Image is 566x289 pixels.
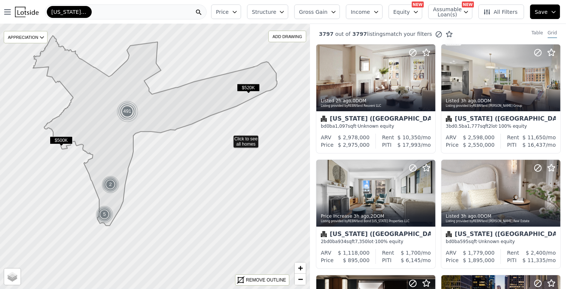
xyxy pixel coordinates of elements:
span: Assumable Loan(s) [433,7,457,17]
span: 595 [460,239,469,244]
div: $520K [237,84,260,94]
div: REMOVE OUTLINE [246,277,286,283]
time: 2025-10-01 21:54 [461,98,476,103]
div: Listing provided by REBNY and Reuveni LLC [321,104,432,108]
a: Listed 3h ago,0DOMListing provided byREBNYand [PERSON_NAME] Real EstateCondominium[US_STATE] ([GE... [441,159,560,269]
span: 1,777 [467,124,480,129]
div: /mo [517,141,556,149]
div: [US_STATE] ([GEOGRAPHIC_DATA]) [321,231,431,239]
div: Listed , 0 DOM [446,98,557,104]
div: ARV [321,249,331,257]
span: Equity [393,8,410,16]
div: 2 [101,175,119,193]
button: All Filters [478,4,524,19]
div: PITI [507,141,517,149]
time: 2025-10-01 21:31 [354,214,369,219]
button: Structure [247,4,288,19]
div: /mo [517,257,556,264]
span: 7,350 [355,239,368,244]
div: Listed , 0 DOM [321,98,432,104]
div: /mo [392,257,431,264]
button: Save [530,4,560,19]
span: $ 16,437 [523,142,546,148]
div: PITI [382,141,392,149]
div: Rent [382,134,394,141]
div: /mo [392,141,431,149]
div: Listing provided by REBNY and Bond [US_STATE] Properties LLC [321,219,432,224]
time: 2025-10-01 21:17 [461,214,476,219]
div: /mo [394,249,431,257]
div: ARV [321,134,331,141]
span: $ 17,993 [398,142,421,148]
div: Table [532,30,543,38]
button: Assumable Loan(s) [428,4,472,19]
span: $ 1,895,000 [463,257,495,263]
button: Price [211,4,241,19]
span: $520K [237,84,260,91]
div: bd 0 ba sqft · Unknown equity [446,239,556,245]
span: + [298,263,303,273]
span: 1,097 [335,124,348,129]
span: $ 895,000 [343,257,369,263]
img: Condominium [446,231,452,237]
span: $ 10,350 [398,134,421,140]
div: Rent [507,249,519,257]
div: /mo [394,134,431,141]
span: $ 6,145 [401,257,421,263]
div: /mo [519,134,556,141]
span: $ 11,335 [523,257,546,263]
a: Zoom in [295,262,306,274]
div: /mo [519,249,556,257]
span: $ 11,650 [523,134,546,140]
span: Structure [252,8,276,16]
span: match your filters [386,30,432,38]
button: Equity [389,4,422,19]
div: Listing provided by REBNY and [PERSON_NAME] Real Estate [446,219,557,224]
a: Listed 3h ago,0DOMListing provided byREBNYand [PERSON_NAME] GroupCondominium[US_STATE] ([GEOGRAPH... [441,44,560,153]
span: [US_STATE]-[GEOGRAPHIC_DATA]-[GEOGRAPHIC_DATA] [51,8,87,16]
div: 2 bd 0 ba sqft lot · 100% equity [321,239,431,245]
div: ADD DRAWING [269,31,306,42]
div: Listing provided by REBNY and [PERSON_NAME] Group [446,104,557,108]
div: Rent [507,134,519,141]
div: APPRECIATION [4,31,48,43]
img: g1.png [101,175,120,193]
div: [US_STATE] ([GEOGRAPHIC_DATA]) [446,116,556,123]
span: $ 2,978,000 [338,134,370,140]
div: Price Increase , 2 DOM [321,213,432,219]
div: NEW [462,1,474,7]
div: [US_STATE] ([GEOGRAPHIC_DATA]) [321,116,431,123]
div: ARV [446,134,456,141]
div: Price [446,257,459,264]
img: Condominium [321,231,327,237]
img: g5.png [116,100,139,122]
div: Price [446,141,459,149]
img: Condominium [321,116,327,122]
span: Save [535,8,548,16]
div: PITI [507,257,517,264]
div: 5 [95,205,113,223]
div: PITI [382,257,392,264]
img: Lotside [15,7,39,17]
div: 3 bd 0.5 ba sqft lot · 100% equity [446,123,556,129]
div: out of listings [310,30,453,38]
span: 3797 [350,31,367,37]
div: Listed , 0 DOM [446,213,557,219]
button: Income [346,4,383,19]
div: bd 0 ba sqft · Unknown equity [321,123,431,129]
span: All Filters [483,8,518,16]
span: − [298,274,303,284]
div: Price [321,141,334,149]
div: Grid [548,30,557,38]
a: Price Increase 3h ago,2DOMListing provided byREBNYand Bond [US_STATE] Properties LLCCondominium[U... [316,159,435,269]
time: 2025-10-01 22:22 [336,98,351,103]
span: Income [351,8,370,16]
button: Gross Gain [294,4,340,19]
span: $ 2,550,000 [463,142,495,148]
div: ARV [446,249,456,257]
span: Price [216,8,229,16]
span: $ 1,118,000 [338,250,370,256]
img: Condominium [446,116,452,122]
span: $500K [50,136,73,144]
span: 2 [489,124,492,129]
